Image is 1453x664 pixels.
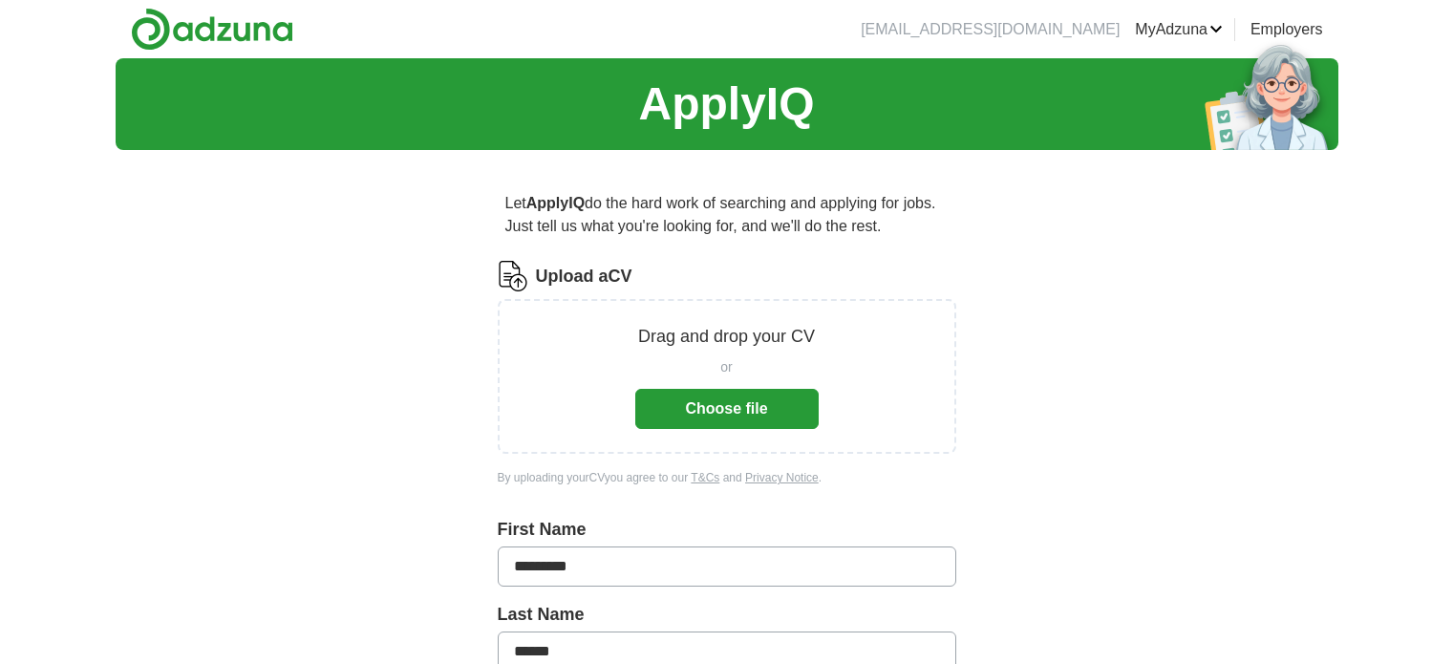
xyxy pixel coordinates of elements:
[131,8,293,51] img: Adzuna logo
[638,70,814,139] h1: ApplyIQ
[691,471,719,484] a: T&Cs
[745,471,819,484] a: Privacy Notice
[638,324,815,350] p: Drag and drop your CV
[498,184,956,246] p: Let do the hard work of searching and applying for jobs. Just tell us what you're looking for, an...
[720,357,732,377] span: or
[536,264,632,289] label: Upload a CV
[498,517,956,543] label: First Name
[861,18,1120,41] li: [EMAIL_ADDRESS][DOMAIN_NAME]
[526,195,585,211] strong: ApplyIQ
[1135,18,1223,41] a: MyAdzuna
[635,389,819,429] button: Choose file
[1250,18,1323,41] a: Employers
[498,469,956,486] div: By uploading your CV you agree to our and .
[498,602,956,628] label: Last Name
[498,261,528,291] img: CV Icon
